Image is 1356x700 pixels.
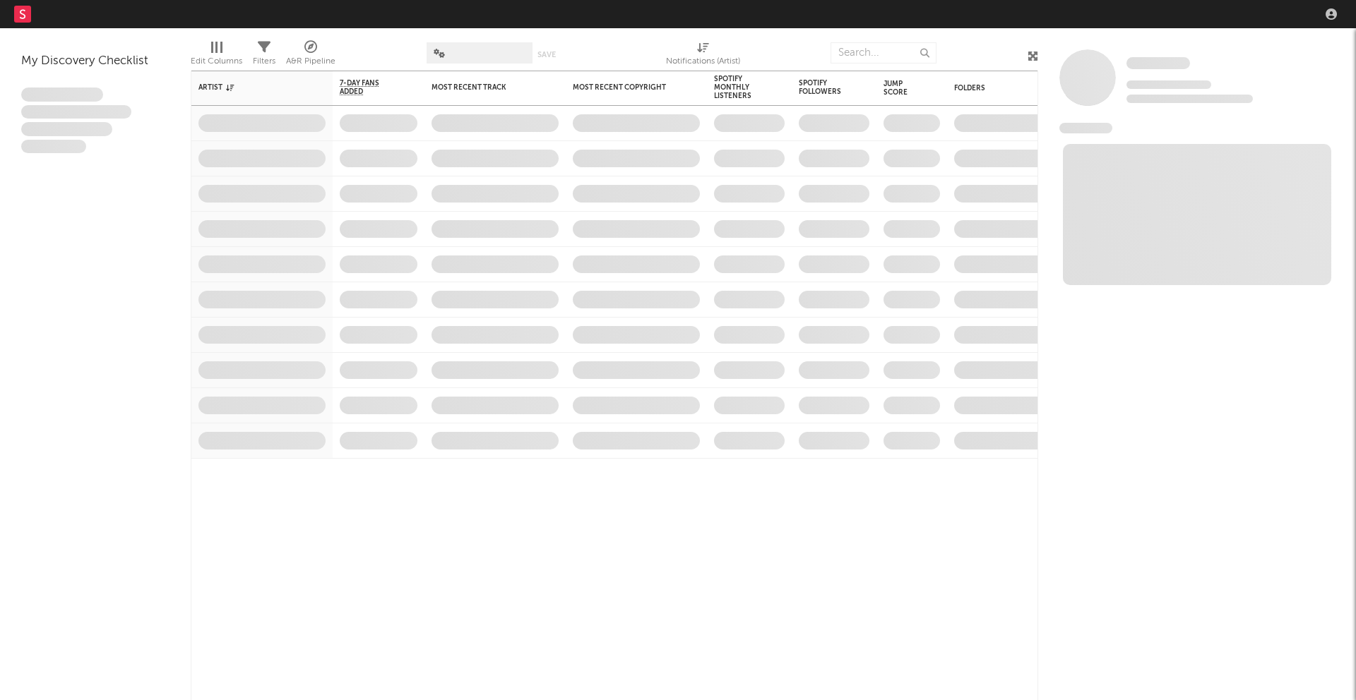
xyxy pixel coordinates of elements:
[954,84,1060,92] div: Folders
[340,79,396,96] span: 7-Day Fans Added
[191,35,242,76] div: Edit Columns
[666,53,740,70] div: Notifications (Artist)
[714,75,763,100] div: Spotify Monthly Listeners
[286,35,335,76] div: A&R Pipeline
[21,140,86,154] span: Aliquam viverra
[884,80,919,97] div: Jump Score
[831,42,936,64] input: Search...
[1126,57,1190,69] span: Some Artist
[1126,56,1190,71] a: Some Artist
[253,35,275,76] div: Filters
[21,105,131,119] span: Integer aliquet in purus et
[573,83,679,92] div: Most Recent Copyright
[537,51,556,59] button: Save
[799,79,848,96] div: Spotify Followers
[253,53,275,70] div: Filters
[21,87,103,102] span: Lorem ipsum dolor
[286,53,335,70] div: A&R Pipeline
[21,122,112,136] span: Praesent ac interdum
[198,83,304,92] div: Artist
[21,53,169,70] div: My Discovery Checklist
[1126,95,1253,103] span: 0 fans last week
[432,83,537,92] div: Most Recent Track
[191,53,242,70] div: Edit Columns
[1059,123,1112,133] span: News Feed
[1126,80,1211,89] span: Tracking Since: [DATE]
[666,35,740,76] div: Notifications (Artist)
